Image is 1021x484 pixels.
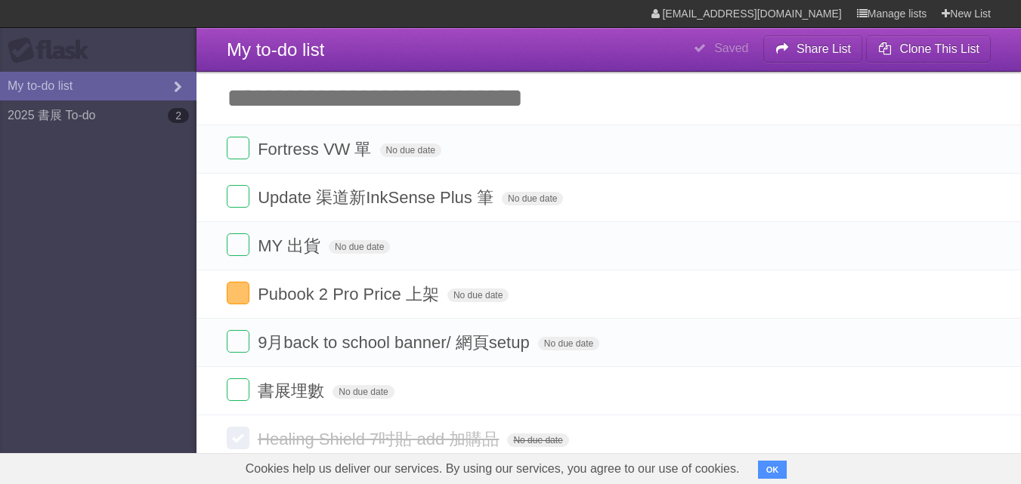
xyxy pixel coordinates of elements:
span: 書展埋數 [258,381,328,400]
span: No due date [380,143,441,157]
button: OK [758,461,787,479]
b: Clone This List [899,42,979,55]
span: No due date [447,288,509,302]
span: MY 出貨 [258,236,324,255]
span: Cookies help us deliver our services. By using our services, you agree to our use of cookies. [230,454,755,484]
div: Flask [8,37,98,64]
button: Clone This List [866,35,991,63]
span: Update 渠道新InkSense Plus 筆 [258,188,497,207]
label: Done [227,330,249,353]
span: No due date [333,385,394,399]
span: No due date [538,337,599,350]
label: Done [227,427,249,449]
label: Done [227,282,249,304]
span: No due date [502,192,563,205]
span: 9月back to school banner/ 網頁setup [258,333,534,352]
span: Fortress VW 單 [258,140,375,159]
label: Done [227,378,249,401]
span: No due date [329,240,390,254]
button: Share List [763,35,863,63]
span: My to-do list [227,39,324,60]
span: Healing Shield 7吋貼 add 加購品 [258,430,503,449]
b: Share List [797,42,851,55]
b: 2 [168,108,189,123]
b: Saved [714,42,748,54]
label: Done [227,137,249,159]
label: Done [227,233,249,256]
span: No due date [507,433,568,447]
label: Done [227,185,249,208]
span: Pubook 2 Pro Price 上架 [258,285,443,304]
